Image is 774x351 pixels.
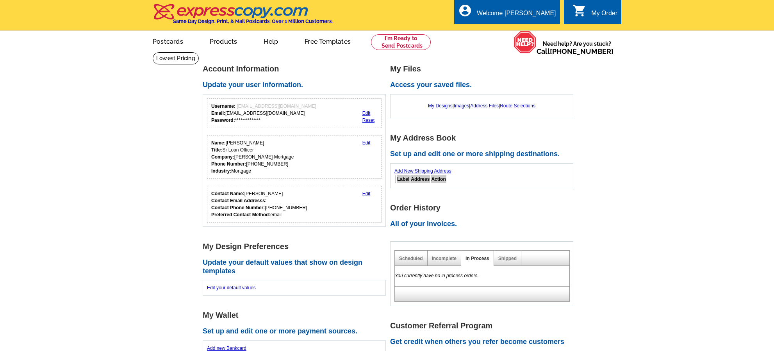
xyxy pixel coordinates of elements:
[292,32,363,50] a: Free Templates
[211,110,225,116] strong: Email:
[211,198,267,203] strong: Contact Email Addresss:
[395,273,479,278] em: You currently have no in process orders.
[390,65,578,73] h1: My Files
[537,40,617,55] span: Need help? Are you stuck?
[591,10,617,21] div: My Order
[203,65,390,73] h1: Account Information
[390,322,578,330] h1: Customer Referral Program
[399,256,423,261] a: Scheduled
[362,110,371,116] a: Edit
[431,175,446,183] th: Action
[550,47,613,55] a: [PHONE_NUMBER]
[197,32,250,50] a: Products
[153,9,333,24] a: Same Day Design, Print, & Mail Postcards. Over 1 Million Customers.
[410,175,430,183] th: Address
[362,140,371,146] a: Edit
[207,285,256,290] a: Edit your default values
[432,256,457,261] a: Incomplete
[500,103,535,109] a: Route Selections
[211,147,222,153] strong: Title:
[140,32,196,50] a: Postcards
[251,32,291,50] a: Help
[207,346,246,351] a: Add new Bankcard
[211,118,235,123] strong: Password:
[514,31,537,53] img: help
[397,175,410,183] th: Label
[390,204,578,212] h1: Order History
[477,10,556,21] div: Welcome [PERSON_NAME]
[572,4,587,18] i: shopping_cart
[390,220,578,228] h2: All of your invoices.
[390,338,578,346] h2: Get credit when others you refer become customers
[207,135,382,179] div: Your personal details.
[211,154,234,160] strong: Company:
[394,168,451,174] a: Add New Shipping Address
[203,258,390,275] h2: Update your default values that show on design templates
[470,103,499,109] a: Address Files
[211,205,265,210] strong: Contact Phone Number:
[211,191,244,196] strong: Contact Name:
[211,212,270,217] strong: Preferred Contact Method:
[207,98,382,128] div: Your login information.
[454,103,469,109] a: Images
[211,161,246,167] strong: Phone Number:
[390,150,578,159] h2: Set up and edit one or more shipping destinations.
[203,311,390,319] h1: My Wallet
[362,118,375,123] a: Reset
[390,81,578,89] h2: Access your saved files.
[211,190,307,218] div: [PERSON_NAME] [PHONE_NUMBER] email
[498,256,517,261] a: Shipped
[537,47,613,55] span: Call
[458,4,472,18] i: account_circle
[465,256,489,261] a: In Process
[390,134,578,142] h1: My Address Book
[173,18,333,24] h4: Same Day Design, Print, & Mail Postcards. Over 1 Million Customers.
[203,327,390,336] h2: Set up and edit one or more payment sources.
[394,98,569,113] div: | | |
[362,191,371,196] a: Edit
[211,140,226,146] strong: Name:
[211,168,231,174] strong: Industry:
[207,186,382,223] div: Who should we contact regarding order issues?
[203,81,390,89] h2: Update your user information.
[237,103,316,109] span: [EMAIL_ADDRESS][DOMAIN_NAME]
[203,242,390,251] h1: My Design Preferences
[211,103,235,109] strong: Username:
[428,103,453,109] a: My Designs
[211,139,294,175] div: [PERSON_NAME] Sr Loan Officer [PERSON_NAME] Mortgage [PHONE_NUMBER] Mortgage
[572,9,617,18] a: shopping_cart My Order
